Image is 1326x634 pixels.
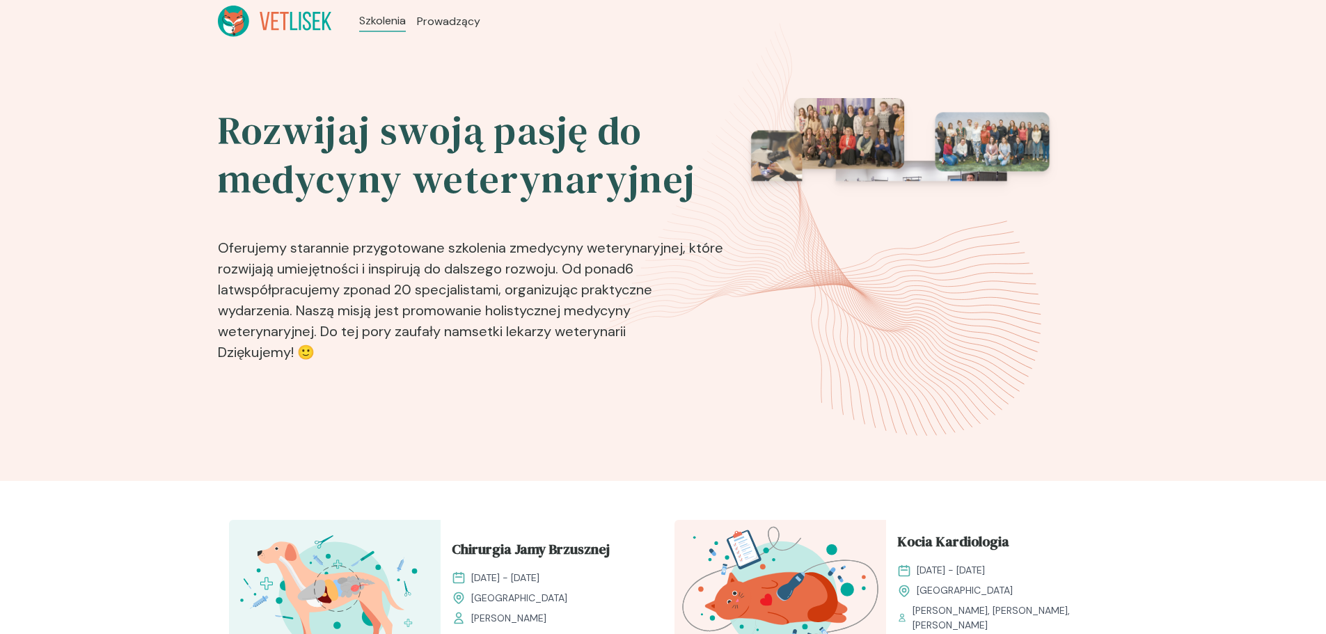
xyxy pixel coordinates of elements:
[516,239,683,257] b: medycyny weterynaryjnej
[917,583,1013,598] span: [GEOGRAPHIC_DATA]
[913,603,1086,633] span: [PERSON_NAME], [PERSON_NAME], [PERSON_NAME]
[897,531,1087,557] a: Kocia Kardiologia
[471,591,567,605] span: [GEOGRAPHIC_DATA]
[218,106,726,204] h2: Rozwijaj swoją pasję do medycyny weterynaryjnej
[471,611,546,626] span: [PERSON_NAME]
[350,280,498,299] b: ponad 20 specjalistami
[917,563,985,578] span: [DATE] - [DATE]
[471,571,539,585] span: [DATE] - [DATE]
[452,539,610,565] span: Chirurgia Jamy Brzusznej
[359,13,406,29] a: Szkolenia
[218,215,726,368] p: Oferujemy starannie przygotowane szkolenia z , które rozwijają umiejętności i inspirują do dalsze...
[472,322,626,340] b: setki lekarzy weterynarii
[452,539,641,565] a: Chirurgia Jamy Brzusznej
[735,98,1073,374] img: eventsPhotosRoll2.png
[417,13,480,30] a: Prowadzący
[897,531,1009,557] span: Kocia Kardiologia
